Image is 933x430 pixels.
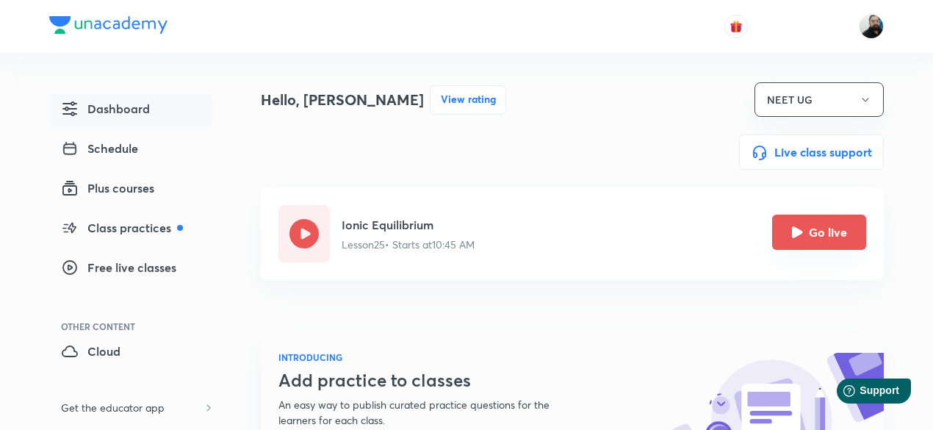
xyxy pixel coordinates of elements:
[278,370,586,391] h3: Add practice to classes
[49,16,167,37] a: Company Logo
[278,397,586,428] p: An easy way to publish curated practice questions for the learners for each class.
[261,89,424,111] h4: Hello, [PERSON_NAME]
[49,173,214,207] a: Plus courses
[49,253,214,287] a: Free live classes
[49,337,214,370] a: Cloud
[61,343,120,360] span: Cloud
[49,134,214,168] a: Schedule
[730,20,743,33] img: avatar
[49,94,214,128] a: Dashboard
[342,216,475,234] h5: Ionic Equilibrium
[859,14,884,39] img: Sumit Kumar Agrawal
[739,135,884,170] button: Live class support
[61,219,183,237] span: Class practices
[754,82,884,117] button: NEET UG
[61,179,154,197] span: Plus courses
[61,140,138,157] span: Schedule
[772,215,866,250] button: Go live
[802,373,917,414] iframe: Help widget launcher
[61,100,150,118] span: Dashboard
[49,394,176,421] h6: Get the educator app
[61,259,176,276] span: Free live classes
[61,322,214,331] div: Other Content
[430,85,506,115] button: View rating
[342,237,475,252] p: Lesson 25 • Starts at 10:45 AM
[724,15,748,38] button: avatar
[278,351,586,364] h6: INTRODUCING
[49,213,214,247] a: Class practices
[49,16,167,34] img: Company Logo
